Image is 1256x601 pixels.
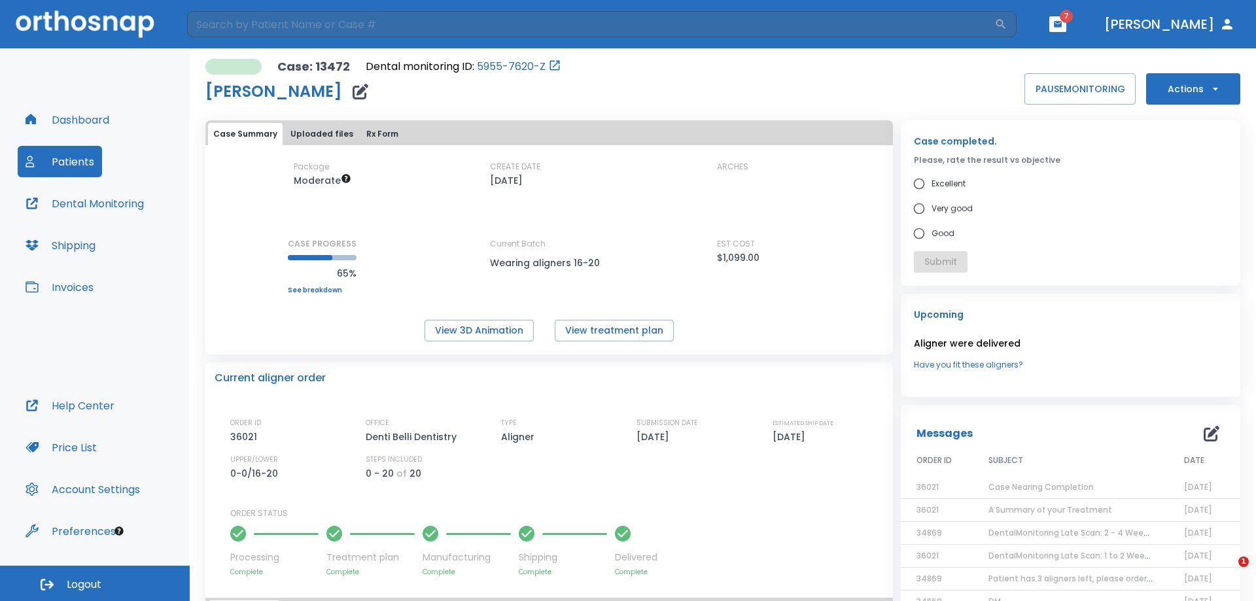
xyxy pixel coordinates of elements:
[501,429,539,445] p: Aligner
[1099,12,1240,36] button: [PERSON_NAME]
[1184,455,1204,466] span: DATE
[208,123,890,145] div: tabs
[366,59,561,75] div: Open patient in dental monitoring portal
[490,255,608,271] p: Wearing aligners 16-20
[717,250,759,266] p: $1,099.00
[366,59,474,75] p: Dental monitoring ID:
[208,123,283,145] button: Case Summary
[361,123,404,145] button: Rx Form
[18,271,101,303] button: Invoices
[294,161,329,173] p: Package
[932,201,973,216] span: Very good
[18,104,117,135] button: Dashboard
[230,567,319,577] p: Complete
[230,507,884,519] p: ORDER STATUS
[230,429,262,445] p: 36021
[67,577,101,592] span: Logout
[637,417,698,429] p: SUBMISSION DATE
[916,504,939,515] span: 36021
[410,466,421,481] p: 20
[1212,557,1243,588] iframe: Intercom live chat
[916,481,939,492] span: 36021
[18,432,105,463] button: Price List
[519,551,607,564] p: Shipping
[326,567,415,577] p: Complete
[1060,10,1073,23] span: 7
[288,286,357,294] a: See breakdown
[914,307,1227,322] p: Upcoming
[230,551,319,564] p: Processing
[366,429,461,445] p: Denti Belli Dentistry
[519,567,607,577] p: Complete
[230,466,283,481] p: 0-0/16-20
[396,466,407,481] p: of
[988,455,1023,466] span: SUBJECT
[1184,573,1212,584] span: [DATE]
[288,266,357,281] p: 65%
[916,527,942,538] span: 34869
[294,174,351,187] span: Up to 20 Steps (40 aligners)
[18,230,103,261] button: Shipping
[1184,481,1212,492] span: [DATE]
[988,527,1202,538] span: DentalMonitoring Late Scan: 2 - 4 Weeks Notification
[277,59,350,75] p: Case: 13472
[615,567,657,577] p: Complete
[425,320,534,341] button: View 3D Animation
[366,417,389,429] p: OFFICE
[773,429,810,445] p: [DATE]
[637,429,674,445] p: [DATE]
[615,551,657,564] p: Delivered
[285,123,358,145] button: Uploaded files
[18,473,148,505] button: Account Settings
[423,567,511,577] p: Complete
[773,417,833,429] p: ESTIMATED SHIP DATE
[366,466,394,481] p: 0 - 20
[914,335,1227,351] p: Aligner were delivered
[490,173,523,188] p: [DATE]
[914,154,1227,166] p: Please, rate the result vs objective
[490,238,608,250] p: Current Batch
[18,146,102,177] button: Patients
[1184,527,1212,538] span: [DATE]
[988,504,1112,515] span: A Summary of your Treatment
[717,161,748,173] p: ARCHES
[326,551,415,564] p: Treatment plan
[932,226,954,241] span: Good
[1238,557,1249,567] span: 1
[717,238,755,250] p: EST COST
[423,551,511,564] p: Manufacturing
[914,133,1227,149] p: Case completed.
[988,573,1185,584] span: Patient has 3 aligners left, please order next set!
[18,515,124,547] button: Preferences
[501,417,517,429] p: TYPE
[366,454,422,466] p: STEPS INCLUDED
[916,426,973,441] p: Messages
[916,573,942,584] span: 34869
[18,390,122,421] button: Help Center
[288,238,357,250] p: CASE PROGRESS
[1024,73,1136,105] button: PAUSEMONITORING
[988,550,1203,561] span: DentalMonitoring Late Scan: 1 to 2 Weeks Notification
[18,188,152,219] button: Dental Monitoring
[1184,504,1212,515] span: [DATE]
[932,176,966,192] span: Excellent
[230,454,278,466] p: UPPER/LOWER
[490,161,540,173] p: CREATE DATE
[1184,550,1212,561] span: [DATE]
[215,370,326,386] p: Current aligner order
[477,59,546,75] a: 5955-7620-Z
[555,320,674,341] button: View treatment plan
[187,11,994,37] input: Search by Patient Name or Case #
[1146,73,1240,105] button: Actions
[916,455,952,466] span: ORDER ID
[914,359,1227,371] a: Have you fit these aligners?
[988,481,1094,492] span: Case Nearing Completion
